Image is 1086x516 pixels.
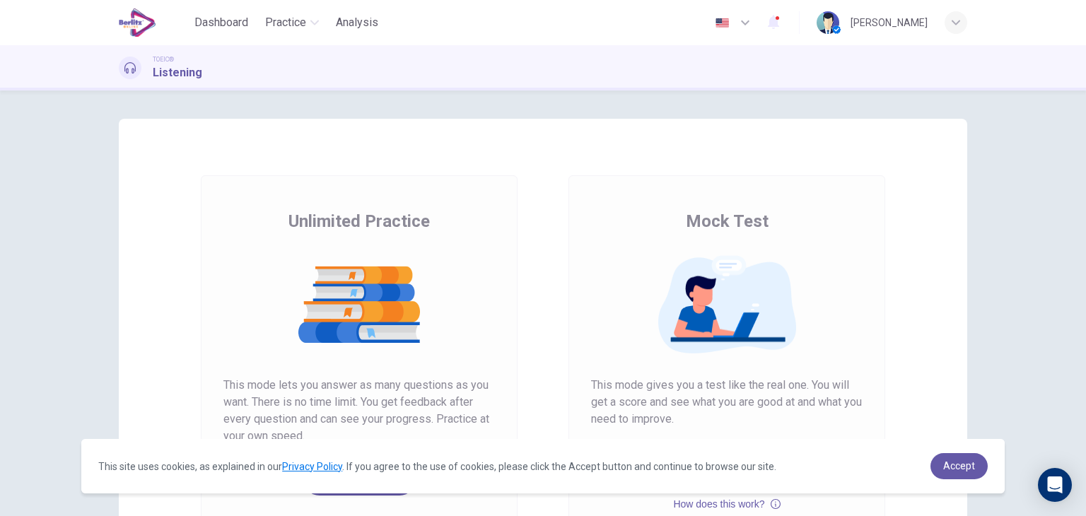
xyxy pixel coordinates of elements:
[98,461,776,472] span: This site uses cookies, as explained in our . If you agree to the use of cookies, please click th...
[81,439,1005,493] div: cookieconsent
[189,10,254,35] button: Dashboard
[330,10,384,35] button: Analysis
[686,210,769,233] span: Mock Test
[153,64,202,81] h1: Listening
[1038,468,1072,502] div: Open Intercom Messenger
[288,210,430,233] span: Unlimited Practice
[119,8,156,37] img: EduSynch logo
[336,14,378,31] span: Analysis
[194,14,248,31] span: Dashboard
[265,14,306,31] span: Practice
[153,54,174,64] span: TOEIC®
[673,496,780,512] button: How does this work?
[591,377,863,428] span: This mode gives you a test like the real one. You will get a score and see what you are good at a...
[817,11,839,34] img: Profile picture
[223,377,495,445] span: This mode lets you answer as many questions as you want. There is no time limit. You get feedback...
[259,10,325,35] button: Practice
[282,461,342,472] a: Privacy Policy
[930,453,988,479] a: dismiss cookie message
[713,18,731,28] img: en
[943,460,975,471] span: Accept
[851,14,928,31] div: [PERSON_NAME]
[119,8,189,37] a: EduSynch logo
